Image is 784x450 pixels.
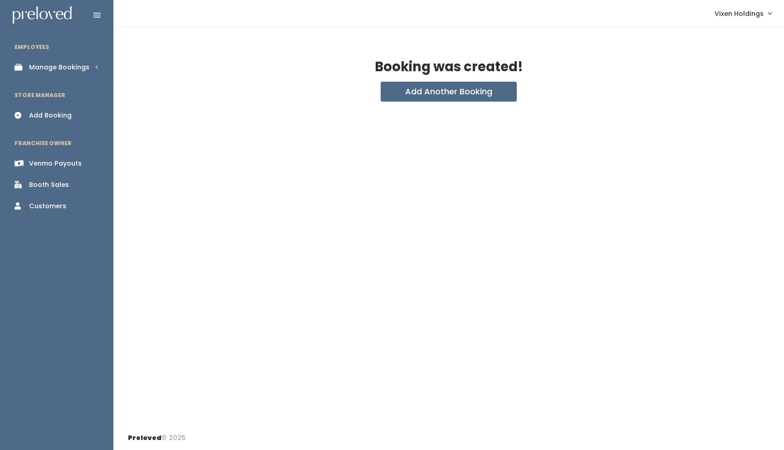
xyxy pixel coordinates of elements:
a: Vixen Holdings [706,4,780,23]
div: Manage Bookings [29,63,89,72]
div: Customers [29,201,66,211]
span: Vixen Holdings [715,9,764,19]
div: Venmo Payouts [29,159,82,168]
span: Preloved [128,433,162,442]
img: preloved logo [13,6,72,24]
h2: Booking was created! [375,60,523,74]
div: Add Booking [29,111,72,120]
button: Add Another Booking [381,82,517,102]
div: © 2025 [128,426,186,443]
div: Booth Sales [29,180,69,190]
